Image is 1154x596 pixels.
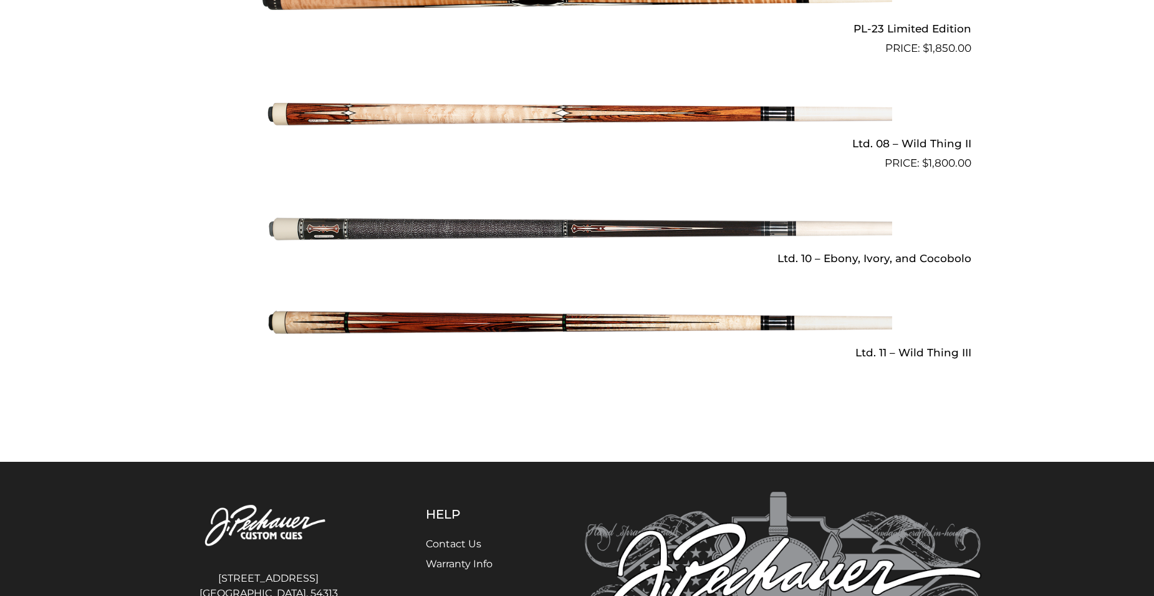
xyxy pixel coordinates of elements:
[183,62,971,172] a: Ltd. 08 – Wild Thing II $1,800.00
[183,341,971,364] h2: Ltd. 11 – Wild Thing III
[183,177,971,270] a: Ltd. 10 – Ebony, Ivory, and Cocobolo
[183,132,971,155] h2: Ltd. 08 – Wild Thing II
[923,42,929,54] span: $
[426,558,493,570] a: Warranty Info
[262,62,892,167] img: Ltd. 08 - Wild Thing II
[922,157,928,169] span: $
[262,270,892,375] img: Ltd. 11 - Wild Thing III
[922,157,971,169] bdi: 1,800.00
[923,42,971,54] bdi: 1,850.00
[426,507,522,522] h5: Help
[183,270,971,364] a: Ltd. 11 – Wild Thing III
[173,492,364,561] img: Pechauer Custom Cues
[262,177,892,281] img: Ltd. 10 - Ebony, Ivory, and Cocobolo
[183,17,971,40] h2: PL-23 Limited Edition
[426,538,481,550] a: Contact Us
[183,247,971,270] h2: Ltd. 10 – Ebony, Ivory, and Cocobolo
